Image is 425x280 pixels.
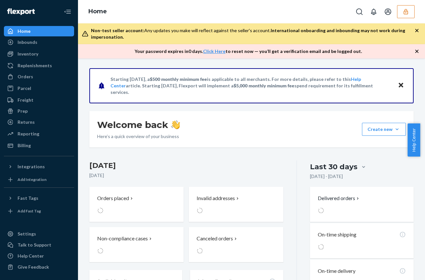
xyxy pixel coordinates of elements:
button: Integrations [4,161,74,172]
a: Reporting [4,129,74,139]
div: Fast Tags [18,195,38,201]
a: Home [88,8,107,15]
a: Home [4,26,74,36]
a: Prep [4,106,74,116]
div: Billing [18,142,31,149]
button: Close Navigation [61,5,74,18]
button: Help Center [407,123,420,157]
span: $500 monthly minimum fee [150,76,207,82]
a: Settings [4,229,74,239]
button: Talk to Support [4,240,74,250]
button: Orders placed [89,187,184,222]
p: [DATE] - [DATE] [310,173,343,180]
ol: breadcrumbs [83,2,112,21]
p: Invalid addresses [197,195,235,202]
button: Open account menu [381,5,394,18]
p: Orders placed [97,195,129,202]
a: Replenishments [4,60,74,71]
button: Open notifications [367,5,380,18]
p: On-time shipping [318,231,356,238]
button: Delivered orders [318,195,360,202]
img: hand-wave emoji [171,120,180,129]
button: Create new [362,123,406,136]
p: Canceled orders [197,235,233,242]
span: Non-test seller account: [91,28,144,33]
div: Orders [18,73,33,80]
a: Help Center [4,251,74,261]
p: Your password expires in 0 days . to reset now — you’ll get a verification email and be logged out. [135,48,362,55]
div: Integrations [18,163,45,170]
div: Last 30 days [310,162,357,172]
div: Inventory [18,51,38,57]
a: Click Here [203,48,225,54]
p: Starting [DATE], a is applicable to all merchants. For more details, please refer to this article... [110,76,392,95]
div: Help Center [18,253,44,259]
div: Inbounds [18,39,37,45]
div: Replenishments [18,62,52,69]
p: [DATE] [89,172,283,179]
p: Non-compliance cases [97,235,148,242]
a: Add Fast Tag [4,206,74,216]
a: Returns [4,117,74,127]
button: Close [397,81,405,90]
div: Freight [18,97,33,103]
button: Fast Tags [4,193,74,203]
p: On-time delivery [318,267,355,275]
div: Parcel [18,85,31,92]
a: Inbounds [4,37,74,47]
button: Non-compliance cases [89,227,184,262]
div: Settings [18,231,36,237]
a: Orders [4,71,74,82]
h3: [DATE] [89,160,283,171]
div: Reporting [18,131,39,137]
button: Open Search Box [353,5,366,18]
button: Invalid addresses [189,187,283,222]
div: Talk to Support [18,242,51,248]
p: Here’s a quick overview of your business [97,133,180,140]
div: Home [18,28,31,34]
a: Inventory [4,49,74,59]
a: Parcel [4,83,74,94]
a: Billing [4,140,74,151]
span: $5,000 monthly minimum fee [234,83,294,88]
img: Flexport logo [7,8,35,15]
a: Add Integration [4,174,74,185]
div: Add Fast Tag [18,208,41,214]
div: Any updates you make will reflect against the seller's account. [91,27,415,40]
button: Canceled orders [189,227,283,262]
div: Prep [18,108,28,114]
a: Freight [4,95,74,105]
div: Add Integration [18,177,46,182]
div: Returns [18,119,35,125]
button: Give Feedback [4,262,74,272]
h1: Welcome back [97,119,180,131]
div: Give Feedback [18,264,49,270]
